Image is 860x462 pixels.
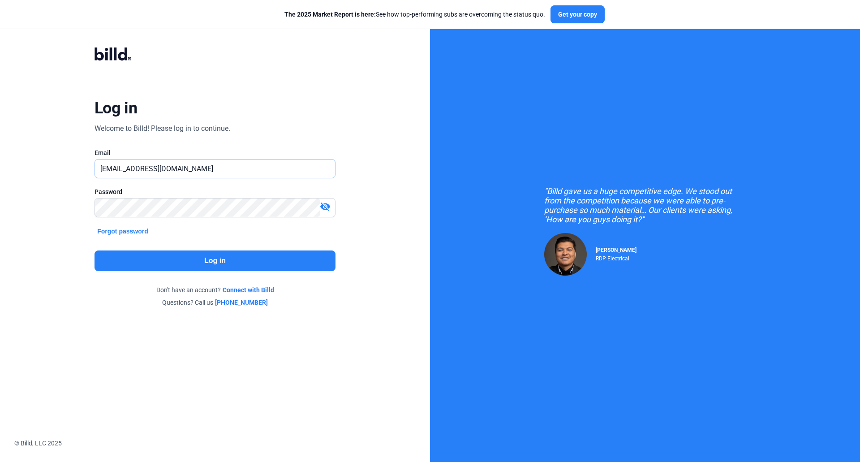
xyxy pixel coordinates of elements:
[95,123,230,134] div: Welcome to Billd! Please log in to continue.
[95,226,151,236] button: Forgot password
[320,201,331,212] mat-icon: visibility_off
[596,247,636,253] span: [PERSON_NAME]
[95,148,335,157] div: Email
[284,11,376,18] span: The 2025 Market Report is here:
[215,298,268,307] a: [PHONE_NUMBER]
[544,233,587,276] img: Raul Pacheco
[95,285,335,294] div: Don't have an account?
[95,250,335,271] button: Log in
[284,10,545,19] div: See how top-performing subs are overcoming the status quo.
[95,98,137,118] div: Log in
[95,298,335,307] div: Questions? Call us
[544,186,746,224] div: "Billd gave us a huge competitive edge. We stood out from the competition because we were able to...
[95,187,335,196] div: Password
[223,285,274,294] a: Connect with Billd
[550,5,605,23] button: Get your copy
[596,253,636,262] div: RDP Electrical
